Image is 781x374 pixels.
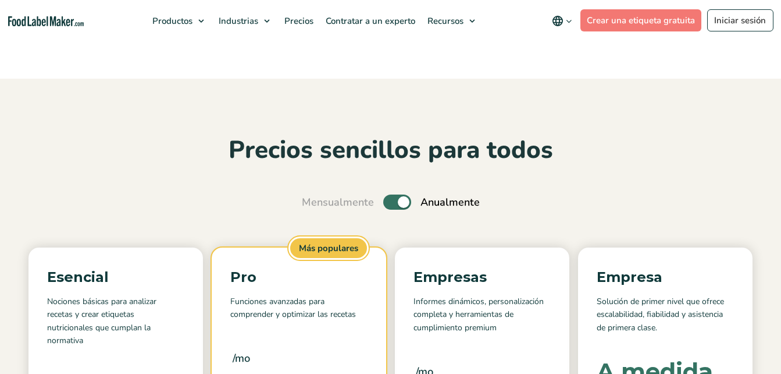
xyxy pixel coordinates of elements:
p: Funciones avanzadas para comprender y optimizar las recetas [230,295,368,322]
p: Pro [230,266,368,288]
span: Precios [281,15,315,27]
span: /mo [233,350,250,366]
p: Empresas [413,266,551,288]
p: Nociones básicas para analizar recetas y crear etiquetas nutricionales que cumplan la normativa [47,295,184,348]
p: Esencial [47,266,184,288]
span: Industrias [215,15,259,27]
span: Anualmente [420,195,480,210]
h2: Precios sencillos para todos [9,135,772,167]
a: Crear una etiqueta gratuita [580,9,702,31]
label: Toggle [383,195,411,210]
span: Más populares [288,237,369,260]
span: Recursos [424,15,465,27]
p: Solución de primer nivel que ofrece escalabilidad, fiabilidad y asistencia de primera clase. [597,295,734,334]
p: Informes dinámicos, personalización completa y herramientas de cumplimiento premium [413,295,551,334]
span: Productos [149,15,194,27]
span: Contratar a un experto [322,15,416,27]
p: Empresa [597,266,734,288]
span: Mensualmente [302,195,374,210]
a: Iniciar sesión [707,9,773,31]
